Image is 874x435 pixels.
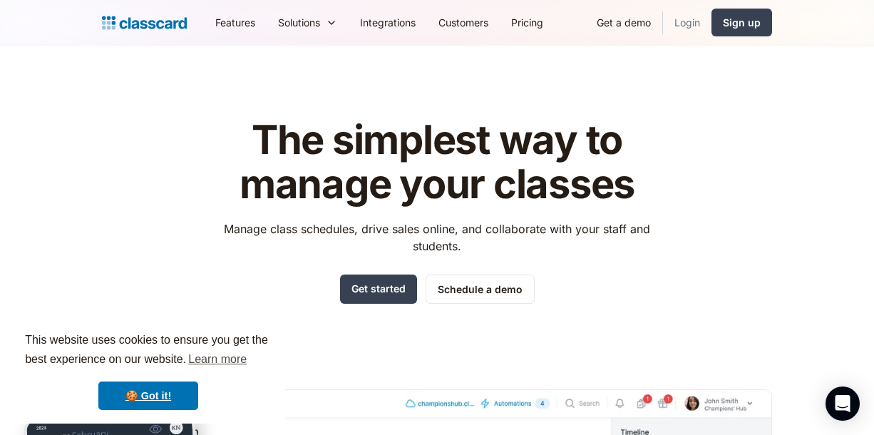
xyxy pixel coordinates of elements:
a: Features [204,6,267,39]
span: This website uses cookies to ensure you get the best experience on our website. [25,332,272,370]
a: Login [663,6,711,39]
h1: The simplest way to manage your classes [211,118,664,206]
div: Solutions [267,6,349,39]
a: Integrations [349,6,427,39]
a: Customers [427,6,500,39]
p: Manage class schedules, drive sales online, and collaborate with your staff and students. [211,220,664,255]
a: learn more about cookies [186,349,249,370]
a: Get a demo [585,6,662,39]
div: Solutions [278,15,320,30]
a: dismiss cookie message [98,382,198,410]
a: Get started [340,275,417,304]
div: Open Intercom Messenger [826,387,860,421]
a: Pricing [500,6,555,39]
a: Schedule a demo [426,275,535,304]
div: Sign up [723,15,761,30]
a: home [102,13,187,33]
a: Sign up [711,9,772,36]
div: cookieconsent [11,318,285,424]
